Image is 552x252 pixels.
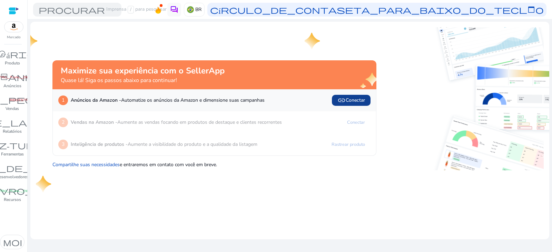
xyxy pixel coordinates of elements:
[117,119,282,125] font: Aumente as vendas focando em produtos de destaque e clientes recorrentes
[337,5,544,14] font: seta_para_baixo_do_teclado
[61,65,225,76] font: Maximize sua experiência com o SellerApp
[210,5,337,14] font: círculo_de_conta
[5,60,20,66] font: Produto
[62,141,65,148] font: 3
[7,35,21,40] font: Mercado
[39,5,105,14] font: procurar
[10,98,70,101] font: registro_manual_de_fibra
[195,6,201,13] font: BR
[22,33,39,49] img: one-star.svg
[337,95,346,105] font: link
[187,6,194,13] img: br.svg
[3,237,94,247] font: modo escuro
[4,22,23,32] img: amazon.svg
[52,161,120,168] font: Compartilhe suas necessidades
[346,97,365,103] font: Conectar
[62,119,65,125] font: 2
[135,6,167,12] font: para pesquisar
[106,6,126,12] font: Imprensa
[3,83,21,89] font: Anúncios
[121,97,265,103] font: Automatize os anúncios da Amazon e dimensione suas campanhas
[347,119,365,125] font: Conectar
[71,141,128,148] font: Inteligência de produtos -
[332,141,365,148] font: Rastrear produto
[3,129,22,134] font: Relatórios
[36,176,52,192] img: one-star.svg
[62,97,65,103] font: 1
[130,6,131,13] font: /
[1,151,24,157] font: Ferramentas
[332,95,371,106] button: linkConectar
[71,119,117,125] font: Vendas na Amazon -
[61,77,177,84] font: Quase lá! Siga os passos abaixo para continuar!
[4,197,21,202] font: Recursos
[6,106,19,111] font: Vendas
[305,33,321,49] img: one-star.svg
[120,161,217,168] font: e entraremos em contato com você em breve.
[71,97,121,103] font: Anúncios da Amazon -
[128,141,257,148] font: Aumente a visibilidade do produto e a qualidade da listagem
